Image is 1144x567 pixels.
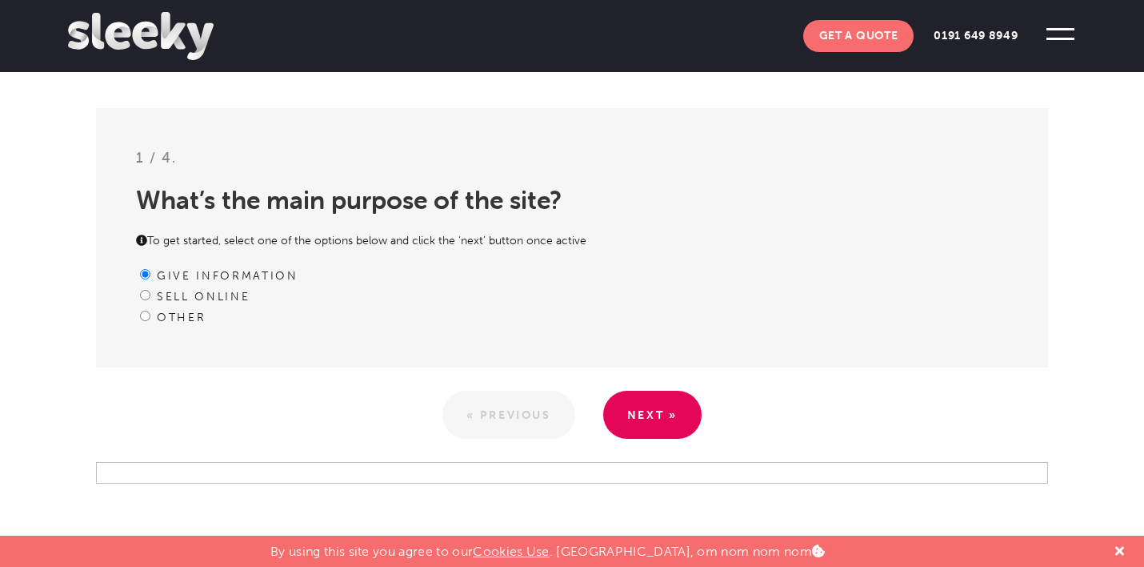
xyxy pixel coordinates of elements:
label: Sell online [157,290,250,304]
p: To get started, select one of the options below and click the ‘next’ button once active [136,233,1008,265]
a: Next » [603,391,702,439]
a: 0191 649 8949 [918,20,1034,52]
h3: 1 / 4. [136,148,1008,179]
label: Give information [157,269,298,283]
p: By using this site you agree to our . [GEOGRAPHIC_DATA], om nom nom nom [270,536,825,559]
a: Get A Quote [803,20,914,52]
img: Sleeky Web Design Newcastle [68,12,214,60]
a: « Previous [442,391,575,439]
h2: What’s the main purpose of the site? [136,179,1008,241]
a: Cookies Use [473,544,550,559]
label: Other [157,311,206,324]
